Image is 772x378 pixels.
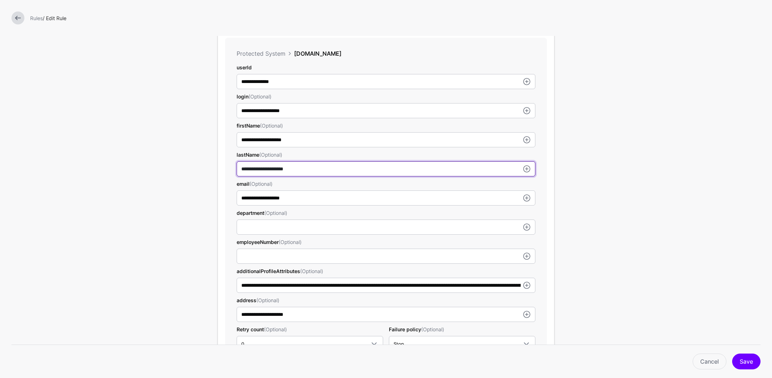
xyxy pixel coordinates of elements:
[237,122,283,129] label: firstName
[732,354,761,369] button: Save
[264,326,287,332] span: (Optional)
[256,297,279,303] span: (Optional)
[237,180,273,188] label: email
[241,341,244,347] span: 0
[30,15,43,21] a: Rules
[389,326,444,333] label: Failure policy
[294,50,341,57] span: [DOMAIN_NAME]
[237,209,287,217] label: department
[279,239,302,245] span: (Optional)
[421,326,444,332] span: (Optional)
[237,151,282,158] label: lastName
[237,50,285,57] span: Protected System
[237,238,302,246] label: employeeNumber
[237,64,252,71] label: userId
[250,181,273,187] span: (Optional)
[237,326,287,333] label: Retry count
[264,210,287,216] span: (Optional)
[259,152,282,158] span: (Optional)
[260,123,283,129] span: (Optional)
[237,296,279,304] label: address
[693,354,726,369] a: Cancel
[394,341,404,347] span: Stop
[248,93,271,100] span: (Optional)
[237,267,323,275] label: additionalProfileAttributes
[27,14,763,22] div: / Edit Rule
[237,93,271,100] label: login
[300,268,323,274] span: (Optional)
